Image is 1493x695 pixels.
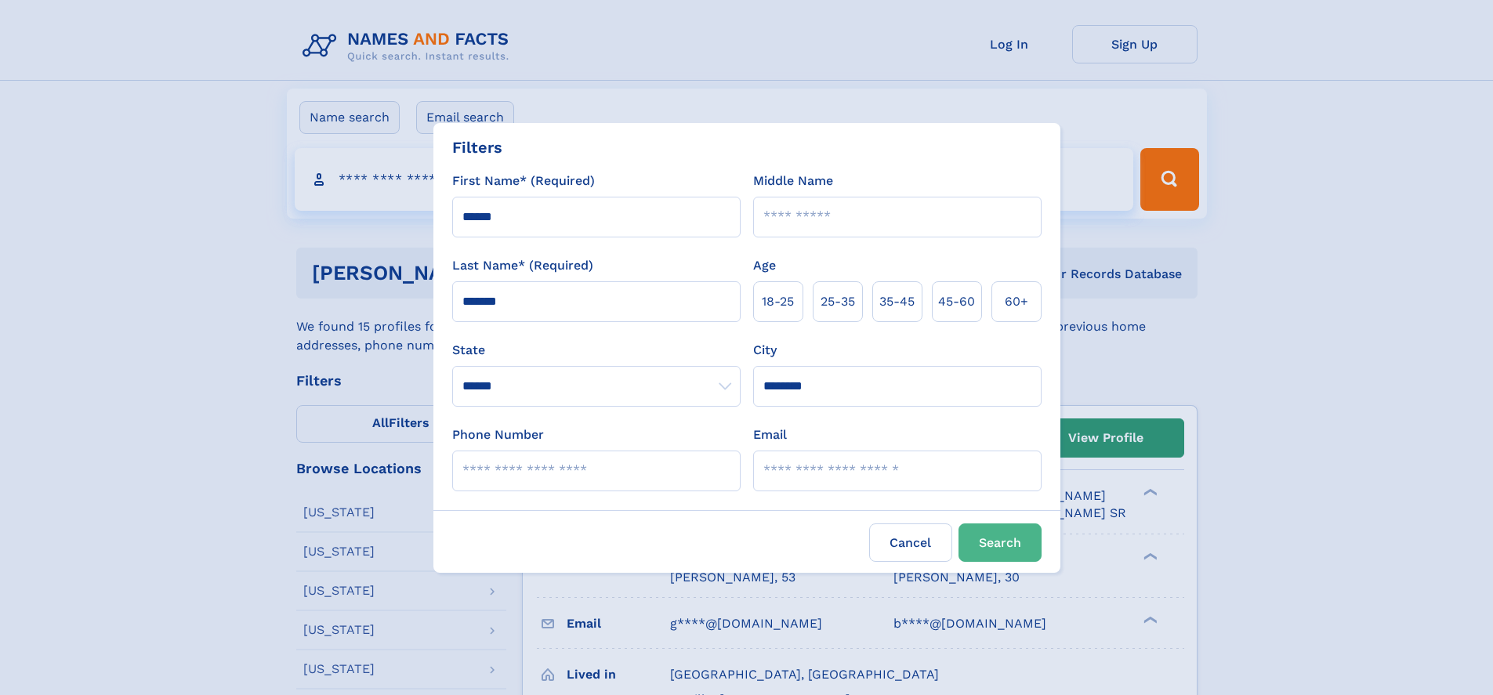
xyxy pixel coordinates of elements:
[753,341,777,360] label: City
[452,341,741,360] label: State
[753,425,787,444] label: Email
[753,172,833,190] label: Middle Name
[958,523,1042,562] button: Search
[753,256,776,275] label: Age
[938,292,975,311] span: 45‑60
[821,292,855,311] span: 25‑35
[1005,292,1028,311] span: 60+
[869,523,952,562] label: Cancel
[762,292,794,311] span: 18‑25
[452,172,595,190] label: First Name* (Required)
[452,425,544,444] label: Phone Number
[452,256,593,275] label: Last Name* (Required)
[879,292,915,311] span: 35‑45
[452,136,502,159] div: Filters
